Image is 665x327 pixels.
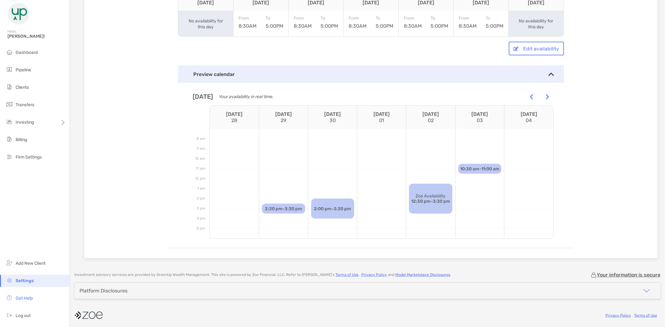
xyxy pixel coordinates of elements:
img: transfers icon [6,101,13,108]
span: 2:00 pm - 3:30 pm [314,206,351,211]
span: Billing [16,137,27,142]
span: 2:30 pm - 3:30 pm [265,206,302,211]
span: Dashboard [16,50,38,55]
th: [DATE] [406,106,455,129]
div: 5:00PM [266,16,283,29]
span: Transfers [16,102,34,107]
img: add_new_client icon [6,259,13,267]
span: Your availability in real time. [219,94,274,99]
li: 5 pm [193,226,210,236]
span: 0 3 [455,117,504,123]
div: 5:00PM [376,16,393,29]
li: 3 pm [193,206,210,216]
img: firm-settings icon [6,153,13,160]
img: Arrow icon [546,94,549,100]
img: dashboard icon [6,48,13,56]
img: clients icon [6,83,13,91]
li: 8 am [193,136,210,146]
div: 8:30AM [404,16,422,29]
img: get-help icon [6,294,13,301]
img: icon arrow [643,287,650,295]
span: Settings [16,278,34,283]
img: investing icon [6,118,13,126]
div: 8:30AM [239,16,257,29]
div: 5:00PM [431,16,448,29]
span: 30 [308,117,357,123]
img: pipeline icon [6,66,13,73]
span: Pipeline [16,67,31,73]
img: Arrow icon [530,94,533,100]
th: [DATE] [504,106,553,129]
span: 0 2 [406,117,455,123]
span: From [404,16,422,21]
span: Firm Settings [16,154,42,160]
span: To [486,16,504,21]
p: Investment advisory services are provided by GreenUp Wealth Management . This site is powered by ... [75,272,451,277]
div: No availability for this day [187,18,225,30]
span: From [349,16,367,21]
a: Privacy Policy [361,272,387,277]
span: Add New Client [16,261,46,266]
li: 1 pm [193,186,210,196]
li: 12 pm [193,176,210,186]
img: settings icon [6,277,13,284]
div: 5:00PM [486,16,504,29]
span: 12:30 pm - 3:30 pm [411,199,450,204]
a: Model Marketplace Disclosures [395,272,450,277]
span: 29 [259,117,308,123]
th: [DATE] [259,106,308,129]
span: 28 [210,117,259,123]
div: 8:30AM [294,16,312,29]
p: Your information is secure [597,272,660,278]
div: 5:00PM [320,16,338,29]
span: Get Help [16,296,33,301]
li: 9 am [193,146,210,156]
span: From [294,16,312,21]
img: Toggle [548,73,554,76]
span: From [239,16,257,21]
span: 0 4 [504,117,553,123]
img: Zoe Logo [7,2,30,25]
img: logout icon [6,311,13,319]
img: button icon [513,46,518,51]
div: [DATE] [193,93,275,100]
th: [DATE] [210,106,259,129]
button: Edit availability [509,42,564,55]
a: Terms of Use [634,313,657,318]
a: Privacy Policy [605,313,631,318]
span: To [376,16,393,21]
span: From [459,16,477,21]
li: 11 am [193,166,210,176]
li: 2 pm [193,196,210,206]
span: Log out [16,313,31,318]
span: [PERSON_NAME]! [7,34,66,39]
div: 8:30AM [459,16,477,29]
div: Platform Disclosures [80,288,128,294]
span: Investing [16,120,34,125]
th: [DATE] [455,106,504,129]
img: company logo [75,308,103,322]
div: No availability for this day [517,18,555,30]
img: billing icon [6,135,13,143]
span: To [266,16,283,21]
span: Clients [16,85,29,90]
span: To [320,16,338,21]
li: 4 pm [193,216,210,226]
span: 10:30 am - 11:00 am [460,166,499,172]
div: Preview calendar [178,65,564,83]
div: Zoe Availability [409,184,452,214]
li: 10 am [193,156,210,166]
span: To [431,16,448,21]
th: [DATE] [357,106,406,129]
a: Terms of Use [335,272,359,277]
div: 8:30AM [349,16,367,29]
span: 0 1 [357,117,406,123]
th: [DATE] [308,106,357,129]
